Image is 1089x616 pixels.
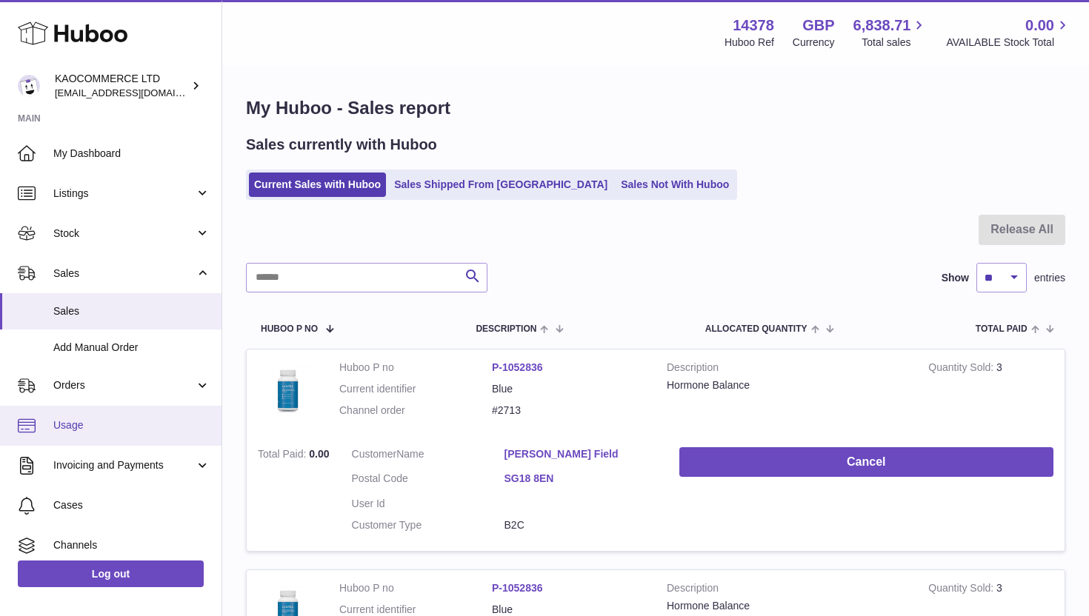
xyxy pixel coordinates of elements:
[339,361,492,375] dt: Huboo P no
[53,418,210,432] span: Usage
[53,458,195,472] span: Invoicing and Payments
[53,341,210,355] span: Add Manual Order
[917,349,1065,436] td: 3
[53,187,195,201] span: Listings
[946,16,1071,50] a: 0.00 AVAILABLE Stock Total
[733,16,774,36] strong: 14378
[261,324,318,334] span: Huboo P no
[53,227,195,241] span: Stock
[976,324,1028,334] span: Total paid
[18,560,204,587] a: Log out
[667,378,906,392] div: Hormone Balance
[679,447,1053,478] button: Cancel
[53,538,210,552] span: Channels
[53,378,195,392] span: Orders
[504,447,657,461] a: [PERSON_NAME] Field
[258,448,309,463] strong: Total Paid
[339,404,492,418] dt: Channel order
[18,75,40,97] img: hello@lunera.co.uk
[1025,16,1054,36] span: 0.00
[725,36,774,50] div: Huboo Ref
[504,518,657,532] dd: B2C
[249,173,386,197] a: Current Sales with Huboo
[667,361,906,378] strong: Description
[667,581,906,599] strong: Description
[616,173,734,197] a: Sales Not With Huboo
[258,361,317,420] img: 1753264085.png
[53,304,210,318] span: Sales
[352,518,504,532] dt: Customer Type
[55,72,188,100] div: KAOCOMMERCE LTD
[853,16,911,36] span: 6,838.71
[476,324,536,334] span: Description
[504,472,657,486] a: SG18 8EN
[53,498,210,512] span: Cases
[352,472,504,489] dt: Postal Code
[492,582,543,594] a: P-1052836
[667,599,906,613] div: Hormone Balance
[246,135,437,155] h2: Sales currently with Huboo
[705,324,807,334] span: ALLOCATED Quantity
[862,36,928,50] span: Total sales
[492,382,645,396] dd: Blue
[793,36,835,50] div: Currency
[389,173,613,197] a: Sales Shipped From [GEOGRAPHIC_DATA]
[53,147,210,161] span: My Dashboard
[1034,271,1065,285] span: entries
[942,271,969,285] label: Show
[802,16,834,36] strong: GBP
[946,36,1071,50] span: AVAILABLE Stock Total
[246,96,1065,120] h1: My Huboo - Sales report
[352,447,504,465] dt: Name
[928,361,996,377] strong: Quantity Sold
[492,361,543,373] a: P-1052836
[309,448,329,460] span: 0.00
[853,16,928,50] a: 6,838.71 Total sales
[53,267,195,281] span: Sales
[339,382,492,396] dt: Current identifier
[55,87,218,98] span: [EMAIL_ADDRESS][DOMAIN_NAME]
[928,582,996,597] strong: Quantity Sold
[339,581,492,595] dt: Huboo P no
[492,404,645,418] dd: #2713
[352,448,397,460] span: Customer
[352,497,504,511] dt: User Id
